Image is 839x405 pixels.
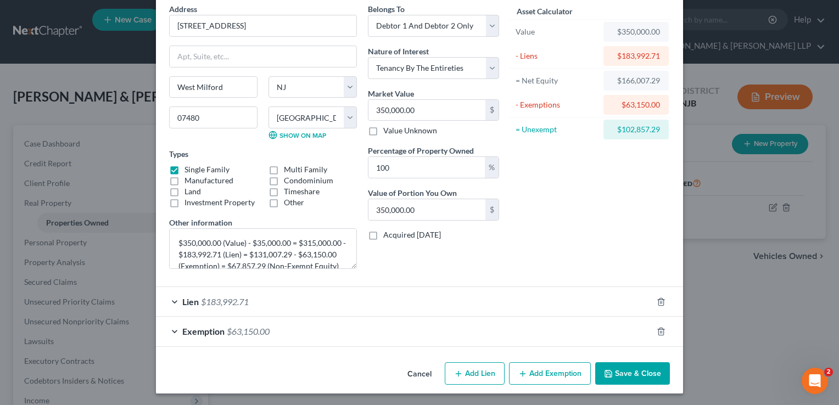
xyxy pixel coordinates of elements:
[182,296,199,307] span: Lien
[802,368,828,394] iframe: Intercom live chat
[169,106,258,128] input: Enter zip...
[269,131,326,139] a: Show on Map
[227,326,270,336] span: $63,150.00
[170,77,257,98] input: Enter city...
[284,186,320,197] label: Timeshare
[284,164,327,175] label: Multi Family
[445,362,505,385] button: Add Lien
[383,125,437,136] label: Value Unknown
[368,100,485,121] input: 0.00
[516,124,599,135] div: = Unexempt
[516,26,599,37] div: Value
[485,100,499,121] div: $
[182,326,225,336] span: Exemption
[169,217,232,228] label: Other information
[368,145,474,156] label: Percentage of Property Owned
[612,50,660,61] div: $183,992.71
[284,175,333,186] label: Condominium
[368,187,457,199] label: Value of Portion You Own
[612,26,660,37] div: $350,000.00
[184,197,255,208] label: Investment Property
[399,363,440,385] button: Cancel
[509,362,591,385] button: Add Exemption
[368,88,414,99] label: Market Value
[170,15,356,36] input: Enter address...
[612,75,660,86] div: $166,007.29
[284,197,304,208] label: Other
[368,199,485,220] input: 0.00
[368,157,485,178] input: 0.00
[170,46,356,67] input: Apt, Suite, etc...
[824,368,833,376] span: 2
[169,4,197,14] span: Address
[612,99,660,110] div: $63,150.00
[184,175,233,186] label: Manufactured
[368,4,405,14] span: Belongs To
[184,164,230,175] label: Single Family
[516,50,599,61] div: - Liens
[612,124,660,135] div: $102,857.29
[201,296,249,307] span: $183,992.71
[485,199,499,220] div: $
[595,362,670,385] button: Save & Close
[485,157,499,178] div: %
[383,229,441,240] label: Acquired [DATE]
[516,99,599,110] div: - Exemptions
[517,5,573,17] label: Asset Calculator
[184,186,201,197] label: Land
[516,75,599,86] div: = Net Equity
[368,46,429,57] label: Nature of Interest
[169,148,188,160] label: Types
